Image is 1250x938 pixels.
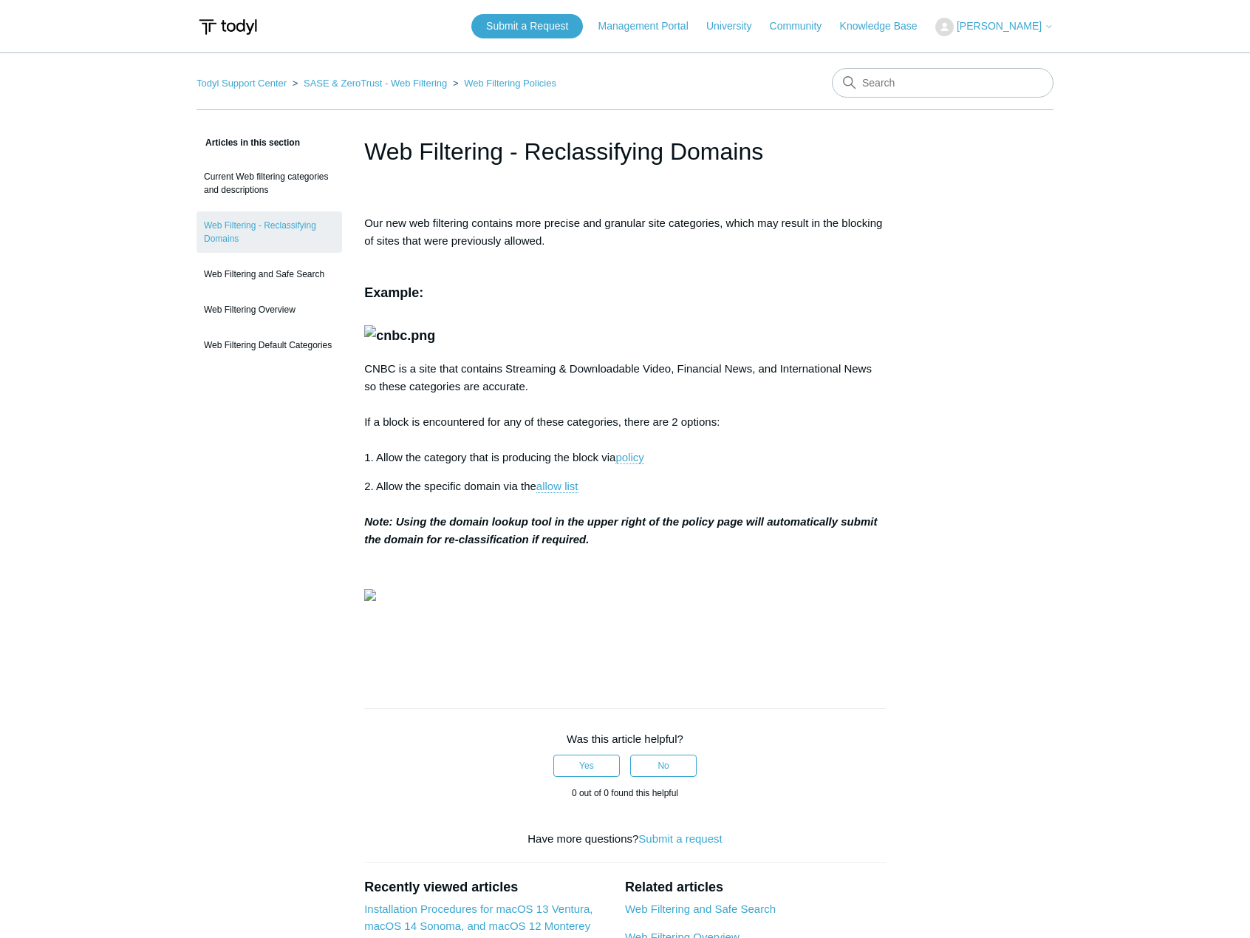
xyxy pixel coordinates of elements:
[464,78,556,89] a: Web Filtering Policies
[197,137,300,148] span: Articles in this section
[553,755,620,777] button: This article was helpful
[630,755,697,777] button: This article was not helpful
[197,260,342,288] a: Web Filtering and Safe Search
[638,832,722,845] a: Submit a request
[450,78,556,89] li: Web Filtering Policies
[364,261,886,346] h3: Example:
[364,903,592,932] a: Installation Procedures for macOS 13 Ventura, macOS 14 Sonoma, and macOS 12 Monterey
[471,14,583,38] a: Submit a Request
[567,733,683,745] span: Was this article helpful?
[625,903,776,915] a: Web Filtering and Safe Search
[364,360,886,466] p: CNBC is a site that contains Streaming & Downloadable Video, Financial News, and International Ne...
[364,515,877,546] strong: Note: Using the domain lookup tool in the upper right of the policy page will automatically submi...
[197,296,342,324] a: Web Filtering Overview
[197,78,287,89] a: Todyl Support Center
[290,78,450,89] li: SASE & ZeroTrust - Web Filtering
[364,589,376,601] img: 34921437180947
[197,78,290,89] li: Todyl Support Center
[364,214,886,250] p: Our new web filtering contains more precise and granular site categories, which may result in the...
[364,831,886,848] div: Have more questions?
[706,18,766,34] a: University
[957,20,1042,32] span: [PERSON_NAME]
[572,788,678,798] span: 0 out of 0 found this helpful
[832,68,1053,98] input: Search
[197,331,342,359] a: Web Filtering Default Categories
[364,478,886,548] p: 2. Allow the specific domain via the
[536,480,578,493] a: allow list
[304,78,447,89] a: SASE & ZeroTrust - Web Filtering
[840,18,932,34] a: Knowledge Base
[935,18,1053,36] button: [PERSON_NAME]
[197,13,259,41] img: Todyl Support Center Help Center home page
[598,18,703,34] a: Management Portal
[364,325,435,347] img: cnbc.png
[770,18,837,34] a: Community
[625,877,886,897] h2: Related articles
[197,211,342,253] a: Web Filtering - Reclassifying Domains
[364,877,610,897] h2: Recently viewed articles
[615,451,643,464] a: policy
[197,163,342,204] a: Current Web filtering categories and descriptions
[364,134,886,169] h1: Web Filtering - Reclassifying Domains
